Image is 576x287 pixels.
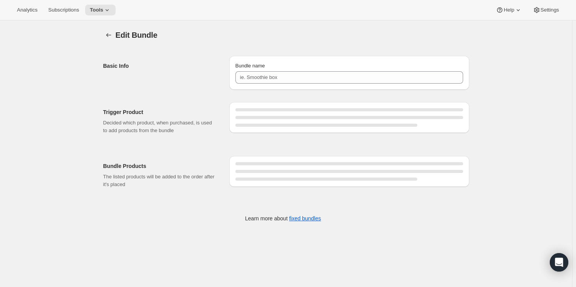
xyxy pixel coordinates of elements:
button: Help [491,5,526,15]
h2: Bundle Products [103,162,217,170]
button: Bundles [103,30,114,40]
span: Settings [541,7,559,13]
button: Tools [85,5,116,15]
h2: Basic Info [103,62,217,70]
a: fixed bundles [289,215,321,222]
button: Analytics [12,5,42,15]
p: The listed products will be added to the order after it's placed [103,173,217,188]
button: Settings [528,5,564,15]
input: ie. Smoothie box [235,71,463,84]
span: Edit Bundle [116,31,158,39]
button: Subscriptions [44,5,84,15]
span: Subscriptions [48,7,79,13]
p: Learn more about [245,215,321,222]
p: Decided which product, when purchased, is used to add products from the bundle [103,119,217,134]
span: Bundle name [235,63,265,69]
h2: Trigger Product [103,108,217,116]
span: Analytics [17,7,37,13]
span: Help [504,7,514,13]
span: Tools [90,7,103,13]
div: Open Intercom Messenger [550,253,568,272]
